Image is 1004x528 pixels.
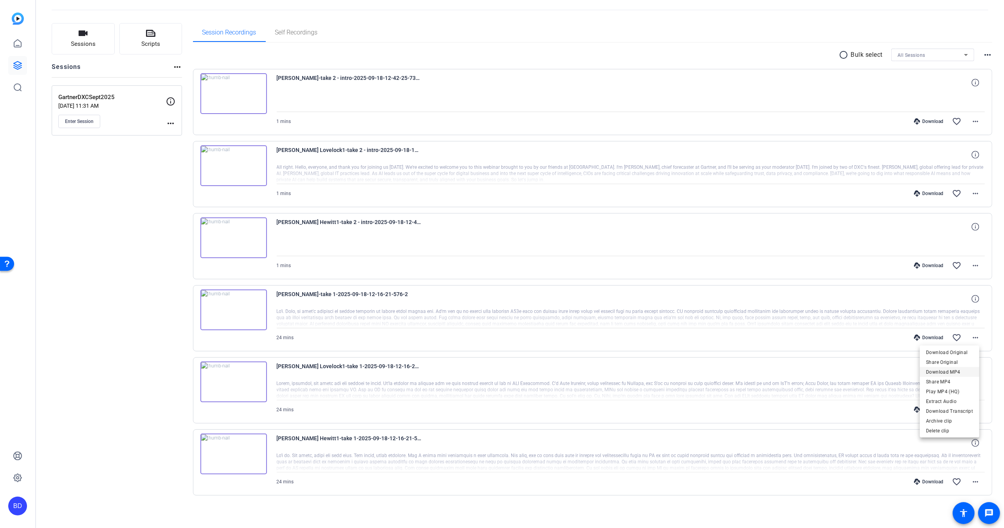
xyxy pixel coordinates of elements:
[926,426,973,436] span: Delete clip
[926,377,973,387] span: Share MP4
[926,407,973,416] span: Download Transcript
[926,367,973,377] span: Download MP4
[926,348,973,357] span: Download Original
[926,416,973,426] span: Archive clip
[926,358,973,367] span: Share Original
[926,397,973,406] span: Extract Audio
[926,387,973,396] span: Play MP4 (HQ)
